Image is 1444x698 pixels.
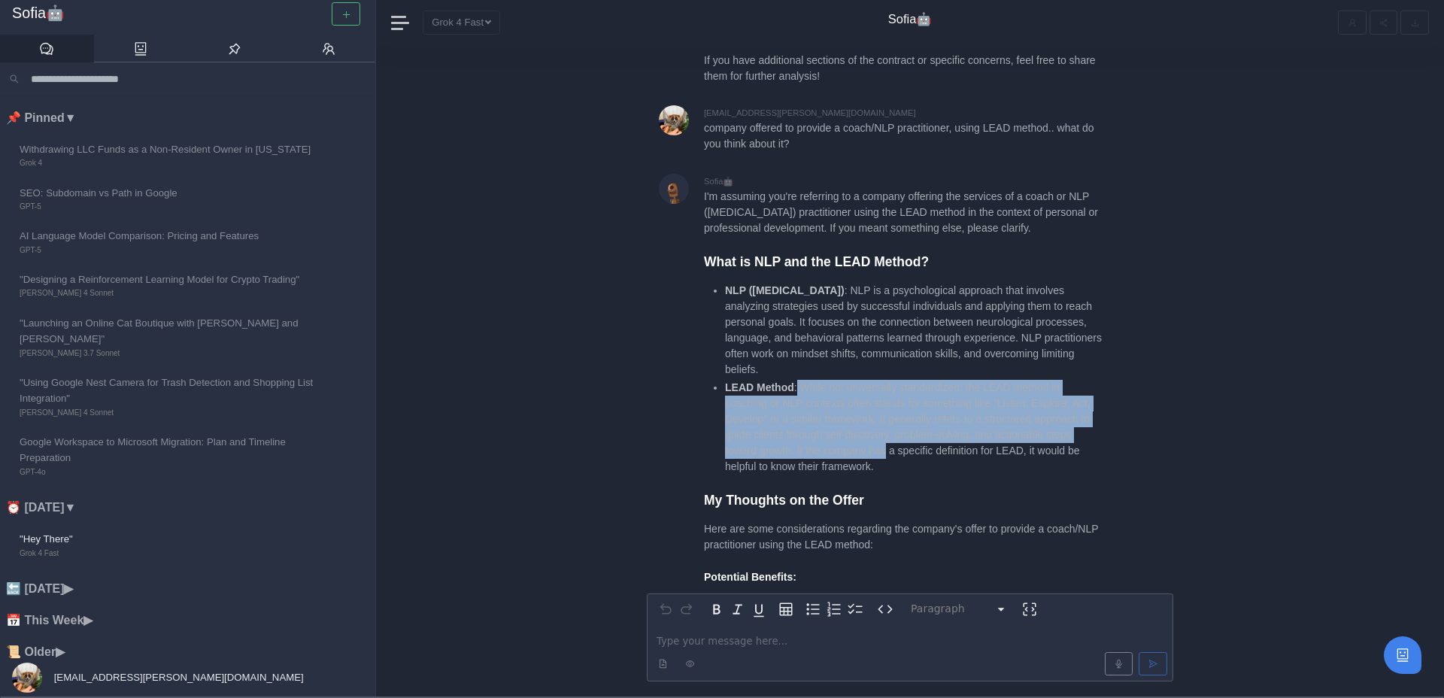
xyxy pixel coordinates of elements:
a: Sofia🤖 [12,5,363,23]
h3: What is NLP and the LEAD Method? [704,254,1103,271]
li: 📜 Older ▶ [6,642,375,662]
button: Bulleted list [802,599,824,620]
li: ⏰ [DATE] ▼ [6,498,375,517]
li: 📌 Pinned ▼ [6,108,375,128]
div: Sofia🤖 [704,174,1173,189]
h4: Potential Benefits: [704,571,1103,584]
button: Check list [845,599,866,620]
button: Inline code format [875,599,896,620]
p: If you have additional sections of the contract or specific concerns, feel free to share them for... [704,53,1103,84]
input: Search conversations [25,68,366,90]
span: "Launching an Online Cat Boutique with [PERSON_NAME] and [PERSON_NAME]" [20,315,322,347]
span: [PERSON_NAME] 4 Sonnet [20,407,322,419]
button: Numbered list [824,599,845,620]
button: Bold [706,599,727,620]
button: Block type [905,599,1013,620]
span: "Designing a Reinforcement Learning Model for Crypto Trading" [20,272,322,287]
div: [EMAIL_ADDRESS][PERSON_NAME][DOMAIN_NAME] [704,105,1173,120]
span: [PERSON_NAME] 3.7 Sonnet [20,347,322,360]
span: Google Workspace to Microsoft Migration: Plan and Timeline Preparation [20,434,322,466]
li: 📅 This Week ▶ [6,611,375,630]
li: : While not universally standardized, the LEAD method in coaching or NLP contexts often stands fo... [725,380,1103,475]
span: Withdrawing LLC Funds as a Non-Resident Owner in [US_STATE] [20,141,322,157]
li: : NLP is a psychological approach that involves analyzing strategies used by successful individua... [725,283,1103,378]
span: [EMAIL_ADDRESS][PERSON_NAME][DOMAIN_NAME] [51,672,304,683]
p: Here are some considerations regarding the company's offer to provide a coach/NLP practitioner us... [704,521,1103,553]
h4: Sofia🤖 [888,12,933,27]
span: AI Language Model Comparison: Pricing and Features [20,228,322,244]
div: editable markdown [648,624,1172,681]
li: 🔙 [DATE] ▶ [6,579,375,599]
span: GPT-5 [20,201,322,213]
span: "Hey There" [20,531,322,547]
strong: NLP ([MEDICAL_DATA]) [725,284,845,296]
p: I'm assuming you're referring to a company offering the services of a coach or NLP ([MEDICAL_DATA... [704,189,1103,236]
span: SEO: Subdomain vs Path in Google [20,185,322,201]
p: company offered to provide a coach/NLP practitioner, using LEAD method.. what do you think about it? [704,120,1103,152]
button: Underline [748,599,769,620]
span: GPT-5 [20,244,322,256]
span: "Using Google Nest Camera for Trash Detection and Shopping List Integration" [20,375,322,407]
span: GPT-4o [20,466,322,478]
span: Grok 4 Fast [20,548,322,560]
button: Italic [727,599,748,620]
span: Grok 4 [20,157,322,169]
span: [PERSON_NAME] 4 Sonnet [20,287,322,299]
h3: My Thoughts on the Offer [704,493,1103,509]
strong: LEAD Method [725,381,794,393]
div: toggle group [802,599,866,620]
